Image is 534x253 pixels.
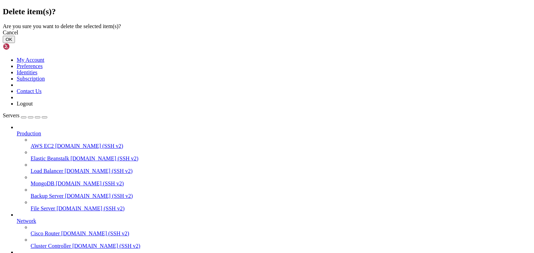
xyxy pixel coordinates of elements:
[17,88,42,94] a: Contact Us
[31,155,531,162] a: Elastic Beanstalk [DOMAIN_NAME] (SSH v2)
[17,218,36,224] span: Network
[31,174,531,187] li: MongoDB [DOMAIN_NAME] (SSH v2)
[17,130,531,137] a: Production
[31,205,55,211] span: File Server
[31,205,531,212] a: File Server [DOMAIN_NAME] (SSH v2)
[3,112,19,118] span: Servers
[17,76,45,82] a: Subscription
[55,143,123,149] span: [DOMAIN_NAME] (SSH v2)
[31,168,531,174] a: Load Balancer [DOMAIN_NAME] (SSH v2)
[31,180,531,187] a: MongoDB [DOMAIN_NAME] (SSH v2)
[17,63,43,69] a: Preferences
[31,224,531,237] li: Cisco Router [DOMAIN_NAME] (SSH v2)
[31,237,531,249] li: Cluster Controller [DOMAIN_NAME] (SSH v2)
[3,43,43,50] img: Shellngn
[31,143,531,149] a: AWS EC2 [DOMAIN_NAME] (SSH v2)
[17,130,41,136] span: Production
[57,205,125,211] span: [DOMAIN_NAME] (SSH v2)
[17,218,531,224] a: Network
[65,193,133,199] span: [DOMAIN_NAME] (SSH v2)
[31,180,54,186] span: MongoDB
[65,168,133,174] span: [DOMAIN_NAME] (SSH v2)
[17,212,531,249] li: Network
[31,230,60,236] span: Cisco Router
[3,112,47,118] a: Servers
[31,199,531,212] li: File Server [DOMAIN_NAME] (SSH v2)
[31,193,64,199] span: Backup Server
[72,243,140,249] span: [DOMAIN_NAME] (SSH v2)
[17,57,44,63] a: My Account
[31,193,531,199] a: Backup Server [DOMAIN_NAME] (SSH v2)
[31,243,531,249] a: Cluster Controller [DOMAIN_NAME] (SSH v2)
[31,162,531,174] li: Load Balancer [DOMAIN_NAME] (SSH v2)
[17,69,38,75] a: Identities
[31,187,531,199] li: Backup Server [DOMAIN_NAME] (SSH v2)
[17,124,531,212] li: Production
[17,101,33,107] a: Logout
[31,155,69,161] span: Elastic Beanstalk
[3,36,15,43] button: OK
[31,230,531,237] a: Cisco Router [DOMAIN_NAME] (SSH v2)
[31,137,531,149] li: AWS EC2 [DOMAIN_NAME] (SSH v2)
[3,29,531,36] div: Cancel
[31,168,63,174] span: Load Balancer
[3,7,531,16] h2: Delete item(s)?
[3,23,531,29] div: Are you sure you want to delete the selected item(s)?
[31,143,54,149] span: AWS EC2
[71,155,139,161] span: [DOMAIN_NAME] (SSH v2)
[56,180,124,186] span: [DOMAIN_NAME] (SSH v2)
[31,243,71,249] span: Cluster Controller
[31,149,531,162] li: Elastic Beanstalk [DOMAIN_NAME] (SSH v2)
[61,230,129,236] span: [DOMAIN_NAME] (SSH v2)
